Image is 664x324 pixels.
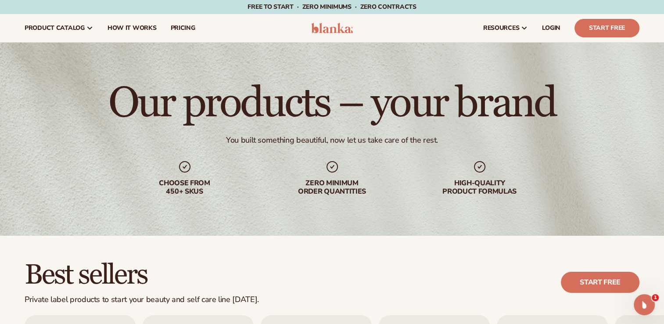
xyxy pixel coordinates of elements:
[25,260,259,290] h2: Best sellers
[542,25,560,32] span: LOGIN
[574,19,639,37] a: Start Free
[535,14,567,42] a: LOGIN
[483,25,519,32] span: resources
[652,294,659,301] span: 1
[561,272,639,293] a: Start free
[163,14,202,42] a: pricing
[129,179,241,196] div: Choose from 450+ Skus
[424,179,536,196] div: High-quality product formulas
[25,295,259,305] div: Private label products to start your beauty and self care line [DATE].
[476,14,535,42] a: resources
[18,14,100,42] a: product catalog
[170,25,195,32] span: pricing
[100,14,164,42] a: How It Works
[248,3,416,11] span: Free to start · ZERO minimums · ZERO contracts
[311,23,353,33] img: logo
[634,294,655,315] iframe: Intercom live chat
[226,135,438,145] div: You built something beautiful, now let us take care of the rest.
[25,25,85,32] span: product catalog
[108,25,157,32] span: How It Works
[108,83,556,125] h1: Our products – your brand
[276,179,388,196] div: Zero minimum order quantities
